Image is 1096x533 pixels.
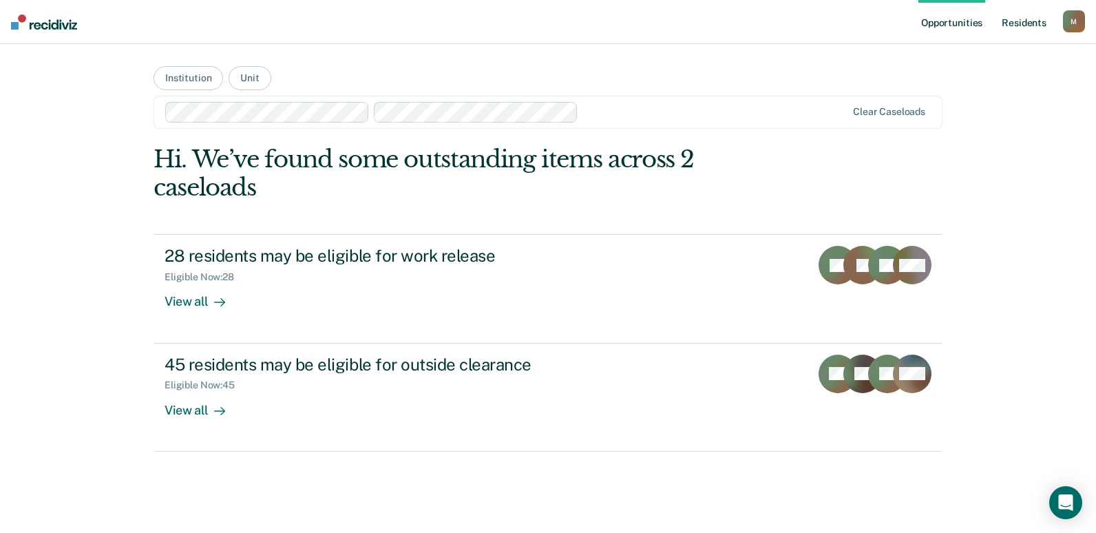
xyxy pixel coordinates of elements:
button: Unit [229,66,271,90]
div: Hi. We’ve found some outstanding items across 2 caseloads [154,145,785,202]
div: Eligible Now : 28 [165,271,245,283]
div: Eligible Now : 45 [165,379,246,391]
div: Clear caseloads [853,106,925,118]
div: View all [165,391,242,418]
div: 28 residents may be eligible for work release [165,246,648,266]
div: View all [165,283,242,310]
button: Institution [154,66,223,90]
a: 28 residents may be eligible for work releaseEligible Now:28View all [154,234,942,343]
a: 45 residents may be eligible for outside clearanceEligible Now:45View all [154,344,942,452]
img: Recidiviz [11,14,77,30]
div: 45 residents may be eligible for outside clearance [165,355,648,375]
button: M [1063,10,1085,32]
div: Open Intercom Messenger [1049,486,1082,519]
